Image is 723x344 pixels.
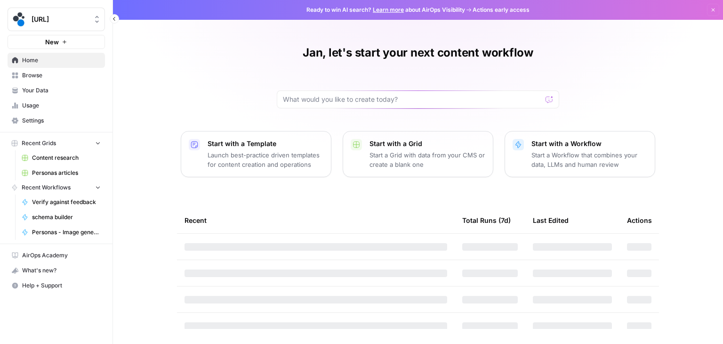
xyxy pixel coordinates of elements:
[22,56,101,65] span: Home
[8,83,105,98] a: Your Data
[32,198,101,206] span: Verify against feedback
[8,180,105,195] button: Recent Workflows
[306,6,465,14] span: Ready to win AI search? about AirOps Visibility
[181,131,331,177] button: Start with a TemplateLaunch best-practice driven templates for content creation and operations
[8,8,105,31] button: Workspace: spot.ai
[462,207,511,233] div: Total Runs (7d)
[343,131,493,177] button: Start with a GridStart a Grid with data from your CMS or create a blank one
[8,113,105,128] a: Settings
[8,263,105,278] button: What's new?
[8,263,104,278] div: What's new?
[8,53,105,68] a: Home
[22,281,101,290] span: Help + Support
[17,210,105,225] a: schema builder
[17,165,105,180] a: Personas articles
[22,251,101,260] span: AirOps Academy
[22,101,101,110] span: Usage
[22,183,71,192] span: Recent Workflows
[505,131,655,177] button: Start with a WorkflowStart a Workflow that combines your data, LLMs and human review
[303,45,533,60] h1: Jan, let's start your next content workflow
[8,98,105,113] a: Usage
[8,278,105,293] button: Help + Support
[17,150,105,165] a: Content research
[32,213,101,221] span: schema builder
[533,207,569,233] div: Last Edited
[22,139,56,147] span: Recent Grids
[8,35,105,49] button: New
[17,225,105,240] a: Personas - Image generator
[8,68,105,83] a: Browse
[8,136,105,150] button: Recent Grids
[208,139,323,148] p: Start with a Template
[22,71,101,80] span: Browse
[370,139,485,148] p: Start with a Grid
[32,154,101,162] span: Content research
[531,150,647,169] p: Start a Workflow that combines your data, LLMs and human review
[185,207,447,233] div: Recent
[22,86,101,95] span: Your Data
[370,150,485,169] p: Start a Grid with data from your CMS or create a blank one
[17,195,105,210] a: Verify against feedback
[531,139,647,148] p: Start with a Workflow
[45,37,59,47] span: New
[11,11,28,28] img: spot.ai Logo
[22,116,101,125] span: Settings
[373,6,404,13] a: Learn more
[208,150,323,169] p: Launch best-practice driven templates for content creation and operations
[8,248,105,263] a: AirOps Academy
[32,169,101,177] span: Personas articles
[32,228,101,237] span: Personas - Image generator
[283,95,542,104] input: What would you like to create today?
[473,6,530,14] span: Actions early access
[32,15,88,24] span: [URL]
[627,207,652,233] div: Actions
